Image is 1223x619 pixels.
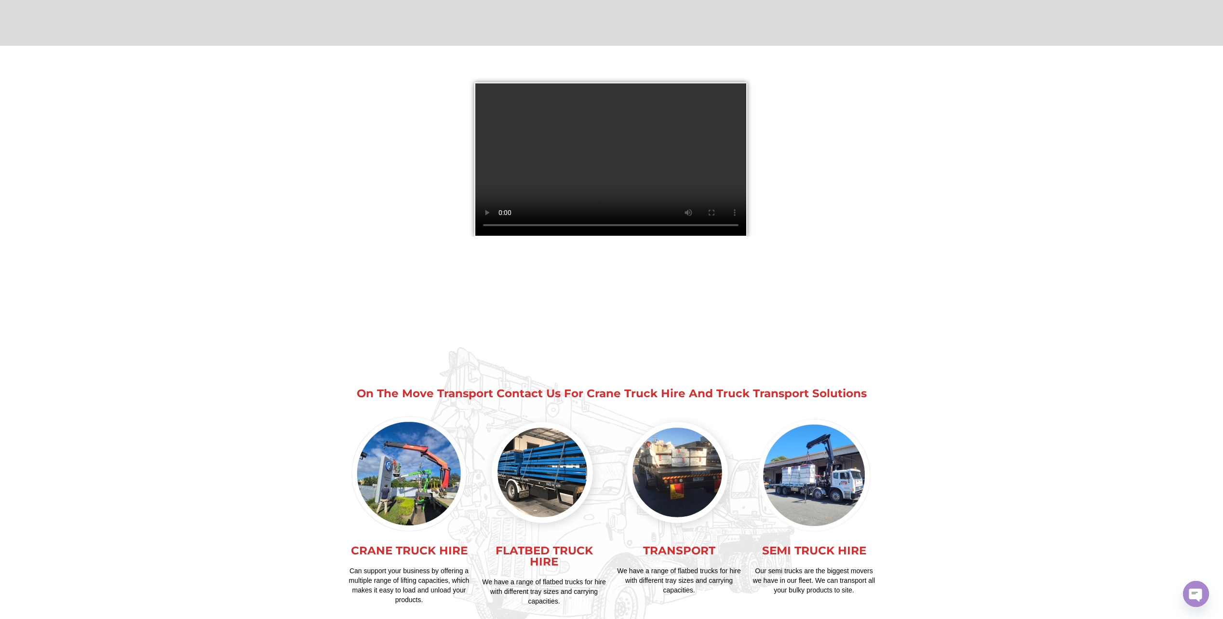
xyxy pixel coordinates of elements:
[496,544,593,568] a: FLATBED TRUCK HIRE
[483,414,605,536] img: Important Things to Do Before Hiring a Crane Truck and Their Benefits
[351,544,468,557] a: CRANE TRUCK HIRE
[752,566,877,595] div: Our semi trucks are the biggest movers we have in our fleet. We can transport all your bulky prod...
[342,388,882,399] h2: On The Move Transport Contact Us For Crane Truck Hire And Truck Transport Solutions
[753,414,875,536] img: Screenshot_2
[617,566,742,595] div: We have a range of flatbed trucks for hire with different tray sizes and carrying capacities.
[348,414,470,536] img: Screenshot_1-removebg-preview
[482,577,607,606] div: We have a range of flatbed trucks for hire with different tray sizes and carrying capacities.
[762,544,866,557] a: SEMI TRUCK HIRE
[618,414,740,536] img: Truck Hire
[643,544,715,557] a: TRANSPORT
[347,566,472,605] div: Can support your business by offering a multiple range of lifting capacities, which makes it easy...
